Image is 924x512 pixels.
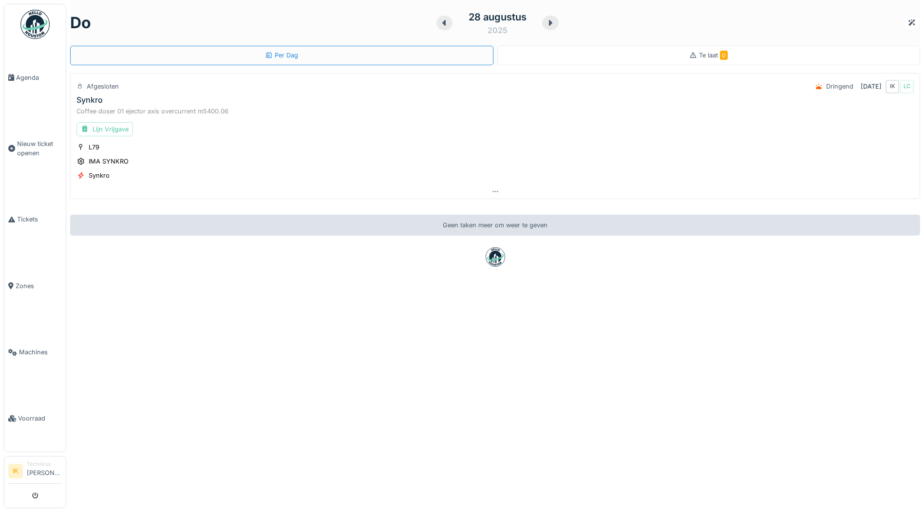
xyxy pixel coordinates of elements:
a: Voorraad [4,385,66,452]
div: Coffee doser 01 ejector axis overcurrent m5400.06 [76,107,914,116]
div: Synkro [76,95,103,105]
span: Machines [19,347,62,357]
span: Zones [16,281,62,291]
div: Geen taken meer om weer te geven [70,215,920,236]
img: badge-BVDL4wpA.svg [486,247,505,267]
span: Tickets [17,215,62,224]
div: Afgesloten [87,82,119,91]
div: [DATE] [861,82,882,91]
div: IK [886,80,899,93]
a: Zones [4,253,66,319]
div: IMA SYNKRO [89,157,129,166]
div: Per Dag [265,51,298,60]
span: Voorraad [18,414,62,423]
div: Lijn Vrijgave [76,122,133,136]
div: Dringend [826,82,853,91]
a: Machines [4,319,66,385]
a: Nieuw ticket openen [4,110,66,186]
div: 2025 [488,24,508,36]
div: L79 [89,143,99,152]
span: Agenda [16,73,62,82]
h1: do [70,14,91,32]
div: LC [900,80,914,93]
div: Technicus [27,460,62,468]
div: Synkro [89,171,110,180]
span: Te laat [699,52,728,59]
div: 28 augustus [469,10,527,24]
img: Badge_color-CXgf-gQk.svg [20,10,50,39]
a: IK Technicus[PERSON_NAME] [8,460,62,484]
a: Agenda [4,44,66,110]
span: Nieuw ticket openen [17,139,62,158]
span: 0 [720,51,728,60]
li: [PERSON_NAME] [27,460,62,481]
a: Tickets [4,186,66,253]
li: IK [8,464,23,478]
